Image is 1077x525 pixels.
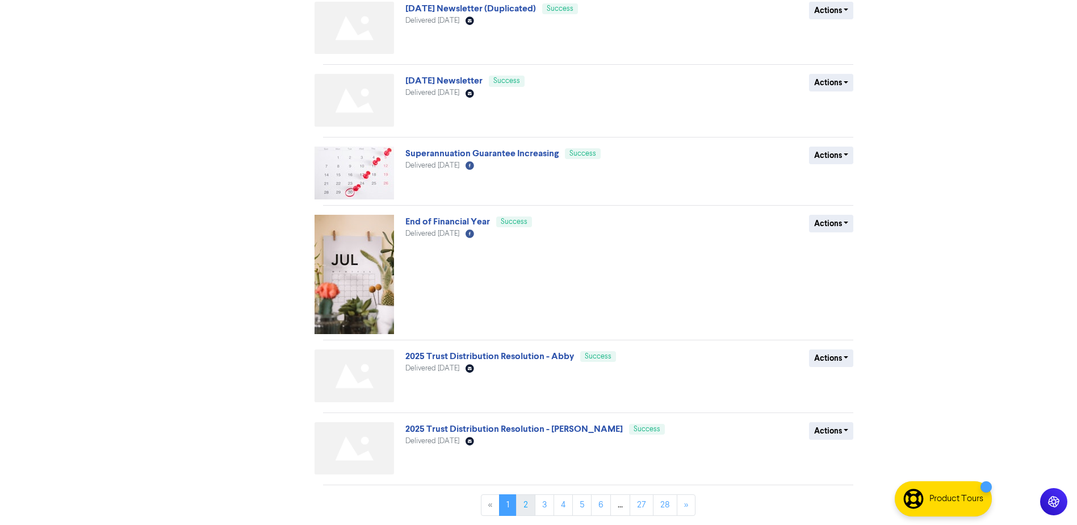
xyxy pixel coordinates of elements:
[315,74,394,127] img: Not found
[809,349,854,367] button: Actions
[934,402,1077,525] iframe: Chat Widget
[405,365,459,372] span: Delivered [DATE]
[499,494,517,516] a: Page 1 is your current page
[535,494,554,516] a: Page 3
[516,494,535,516] a: Page 2
[569,150,596,157] span: Success
[493,77,520,85] span: Success
[634,426,660,433] span: Success
[653,494,677,516] a: Page 28
[677,494,695,516] a: »
[315,349,394,402] img: Not found
[315,215,394,334] img: image_1593559927761.jpg
[809,215,854,232] button: Actions
[405,230,459,238] span: Delivered [DATE]
[809,2,854,19] button: Actions
[405,438,459,445] span: Delivered [DATE]
[554,494,573,516] a: Page 4
[405,351,574,362] a: 2025 Trust Distribution Resolution - Abby
[405,3,536,14] a: [DATE] Newsletter (Duplicated)
[809,147,854,164] button: Actions
[405,89,459,97] span: Delivered [DATE]
[809,74,854,91] button: Actions
[315,422,394,475] img: Not found
[572,494,592,516] a: Page 5
[405,423,623,435] a: 2025 Trust Distribution Resolution - [PERSON_NAME]
[405,17,459,24] span: Delivered [DATE]
[591,494,611,516] a: Page 6
[501,218,527,226] span: Success
[585,353,611,360] span: Success
[405,75,483,86] a: [DATE] Newsletter
[405,148,559,159] a: Superannuation Guarantee Increasing
[809,422,854,440] button: Actions
[547,5,573,13] span: Success
[405,162,459,169] span: Delivered [DATE]
[630,494,653,516] a: Page 27
[315,147,394,199] img: 2nYsqOrUpSrr0DN84IABUL-a-calendar-with-red-push-buttons-pinned-to-it-bwOAixLG0uc.jpg
[315,2,394,55] img: Not found
[405,216,490,227] a: End of Financial Year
